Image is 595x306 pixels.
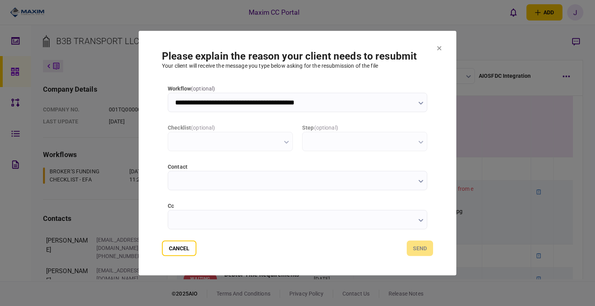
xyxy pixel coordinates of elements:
[191,85,215,91] span: ( optional )
[168,162,427,171] label: contact
[191,124,215,130] span: ( optional )
[168,92,427,112] input: workflow
[168,84,427,92] label: workflow
[168,210,427,229] input: cc
[168,123,293,132] label: checklist
[162,62,433,70] div: Your client will receive the message you type below asking for the resubmission of the file
[162,50,433,62] h1: Please explain the reason your client needs to resubmit
[302,123,427,132] label: step
[168,171,427,190] input: contact
[314,124,338,130] span: ( optional )
[168,132,293,151] input: checklist
[302,132,427,151] input: step
[162,241,196,256] button: Cancel
[168,202,427,210] label: cc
